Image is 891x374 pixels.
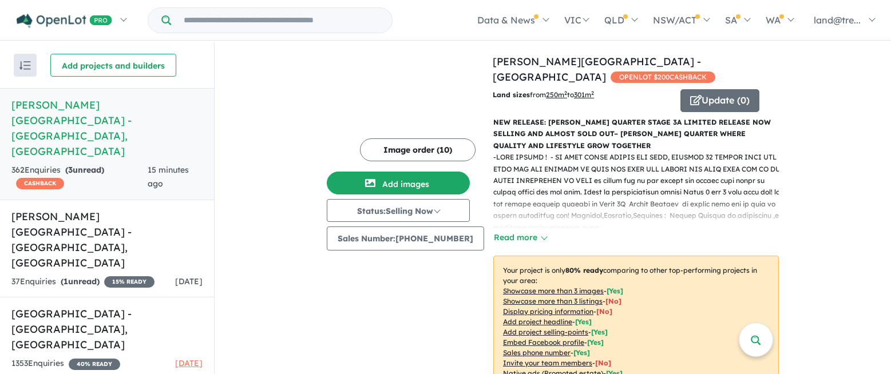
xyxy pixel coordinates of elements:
[11,209,203,270] h5: [PERSON_NAME] [GEOGRAPHIC_DATA] - [GEOGRAPHIC_DATA] , [GEOGRAPHIC_DATA]
[591,328,608,336] span: [ Yes ]
[503,328,588,336] u: Add project selling-points
[605,297,621,305] span: [ No ]
[16,178,64,189] span: CASHBACK
[19,61,31,70] img: sort.svg
[567,90,594,99] span: to
[11,164,148,191] div: 362 Enquir ies
[65,165,104,175] strong: ( unread)
[175,358,203,368] span: [DATE]
[61,276,100,287] strong: ( unread)
[327,199,470,222] button: Status:Selling Now
[574,90,594,99] u: 301 m
[104,276,155,288] span: 15 % READY
[503,297,603,305] u: Showcase more than 3 listings
[595,359,611,367] span: [ No ]
[596,307,612,316] span: [ No ]
[493,117,779,152] p: NEW RELEASE: [PERSON_NAME] QUARTER STAGE 3A LIMITED RELEASE NOW SELLING AND ALMOST SOLD OUT– [PER...
[11,275,155,289] div: 37 Enquir ies
[573,348,590,357] span: [ Yes ]
[175,276,203,287] span: [DATE]
[587,338,604,347] span: [ Yes ]
[493,89,672,101] p: from
[564,90,567,96] sup: 2
[360,138,476,161] button: Image order (10)
[680,89,759,112] button: Update (0)
[64,276,68,287] span: 1
[607,287,623,295] span: [ Yes ]
[611,71,715,83] span: OPENLOT $ 200 CASHBACK
[68,165,73,175] span: 3
[503,287,604,295] u: Showcase more than 3 images
[11,357,120,371] div: 1353 Enquir ies
[327,172,470,194] button: Add images
[503,307,593,316] u: Display pricing information
[814,14,861,26] span: land@tre...
[148,165,189,189] span: 15 minutes ago
[50,54,176,77] button: Add projects and builders
[546,90,567,99] u: 250 m
[575,317,592,326] span: [ Yes ]
[327,226,484,250] button: Sales Number:[PHONE_NUMBER]
[17,14,112,28] img: Openlot PRO Logo White
[503,338,584,347] u: Embed Facebook profile
[503,359,592,367] u: Invite your team members
[503,348,571,357] u: Sales phone number
[11,306,203,352] h5: [GEOGRAPHIC_DATA] - [GEOGRAPHIC_DATA] , [GEOGRAPHIC_DATA]
[591,90,594,96] sup: 2
[173,8,390,33] input: Try estate name, suburb, builder or developer
[11,97,203,159] h5: [PERSON_NAME][GEOGRAPHIC_DATA] - [GEOGRAPHIC_DATA] , [GEOGRAPHIC_DATA]
[565,266,603,274] b: 80 % ready
[503,317,572,326] u: Add project headline
[493,90,530,99] b: Land sizes
[493,231,547,244] button: Read more
[493,152,788,350] p: - LORE IPSUMD ! - SI AMET CONSE ADIPIS ELI SEDD, EIUSMOD 32 TEMPOR INCI UTL ETDO MAG ALI ENIMADM ...
[493,55,701,83] a: [PERSON_NAME][GEOGRAPHIC_DATA] - [GEOGRAPHIC_DATA]
[69,359,120,370] span: 40 % READY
